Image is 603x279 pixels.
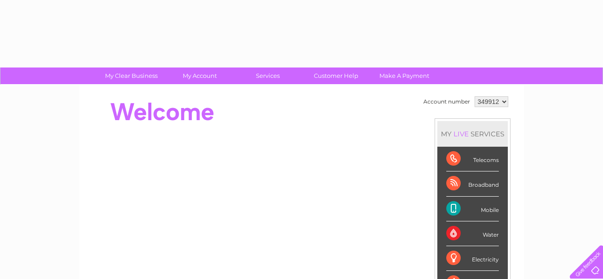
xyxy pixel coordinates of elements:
td: Account number [421,94,472,109]
div: MY SERVICES [437,121,508,147]
a: Services [231,67,305,84]
a: Customer Help [299,67,373,84]
div: Broadband [446,171,499,196]
a: My Account [163,67,237,84]
div: Water [446,221,499,246]
a: My Clear Business [94,67,168,84]
div: Electricity [446,246,499,271]
a: Make A Payment [367,67,441,84]
div: LIVE [452,130,471,138]
div: Mobile [446,197,499,221]
div: Telecoms [446,147,499,171]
